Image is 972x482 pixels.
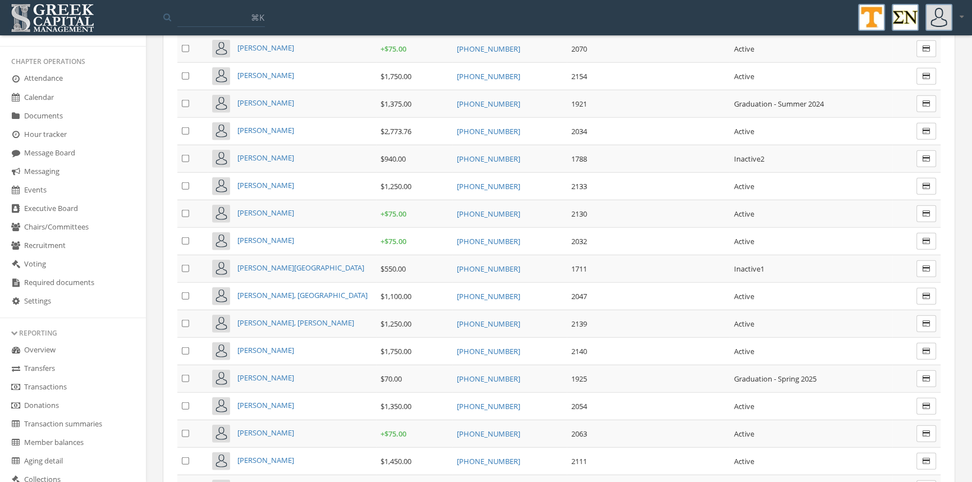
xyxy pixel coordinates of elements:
[237,98,294,108] a: [PERSON_NAME]
[567,172,730,200] td: 2133
[457,264,520,274] a: [PHONE_NUMBER]
[567,35,730,62] td: 2070
[380,264,406,274] span: $550.00
[380,346,411,356] span: $1,750.00
[380,126,411,136] span: $2,773.76
[730,337,892,365] td: Active
[237,180,294,190] a: [PERSON_NAME]
[457,401,520,411] a: [PHONE_NUMBER]
[457,236,520,246] a: [PHONE_NUMBER]
[457,209,520,219] a: [PHONE_NUMBER]
[730,62,892,90] td: Active
[380,401,411,411] span: $1,350.00
[567,200,730,227] td: 2130
[11,328,135,338] div: Reporting
[567,310,730,337] td: 2139
[567,392,730,420] td: 2054
[237,428,294,438] a: [PERSON_NAME]
[567,282,730,310] td: 2047
[380,44,406,54] span: + $75.00
[237,235,294,245] a: [PERSON_NAME]
[380,291,411,301] span: $1,100.00
[237,400,294,410] a: [PERSON_NAME]
[457,44,520,54] a: [PHONE_NUMBER]
[237,290,368,300] a: [PERSON_NAME], [GEOGRAPHIC_DATA]
[730,172,892,200] td: Active
[730,365,892,392] td: Graduation - Spring 2025
[251,12,264,23] span: ⌘K
[237,373,294,383] a: [PERSON_NAME]
[457,181,520,191] a: [PHONE_NUMBER]
[730,420,892,447] td: Active
[237,43,294,53] a: [PERSON_NAME]
[457,154,520,164] a: [PHONE_NUMBER]
[567,420,730,447] td: 2063
[567,117,730,145] td: 2034
[380,374,402,384] span: $70.00
[567,337,730,365] td: 2140
[567,145,730,172] td: 1788
[237,208,294,218] a: [PERSON_NAME]
[380,429,406,439] span: + $75.00
[730,447,892,475] td: Active
[730,200,892,227] td: Active
[237,125,294,135] a: [PERSON_NAME]
[237,318,354,328] a: [PERSON_NAME], [PERSON_NAME]
[457,291,520,301] a: [PHONE_NUMBER]
[730,392,892,420] td: Active
[457,456,520,466] a: [PHONE_NUMBER]
[567,255,730,282] td: 1711
[730,310,892,337] td: Active
[457,126,520,136] a: [PHONE_NUMBER]
[730,35,892,62] td: Active
[457,374,520,384] a: [PHONE_NUMBER]
[237,455,294,465] a: [PERSON_NAME]
[380,99,411,109] span: $1,375.00
[730,282,892,310] td: Active
[567,447,730,475] td: 2111
[730,117,892,145] td: Active
[380,209,406,219] span: + $75.00
[380,456,411,466] span: $1,450.00
[567,62,730,90] td: 2154
[567,227,730,255] td: 2032
[237,70,294,80] a: [PERSON_NAME]
[380,319,411,329] span: $1,250.00
[237,263,364,273] a: [PERSON_NAME][GEOGRAPHIC_DATA]
[237,153,294,163] a: [PERSON_NAME]
[457,71,520,81] a: [PHONE_NUMBER]
[730,145,892,172] td: Inactive2
[380,236,406,246] span: + $75.00
[380,71,411,81] span: $1,750.00
[457,346,520,356] a: [PHONE_NUMBER]
[380,181,411,191] span: $1,250.00
[457,319,520,329] a: [PHONE_NUMBER]
[730,90,892,117] td: Graduation - Summer 2024
[457,99,520,109] a: [PHONE_NUMBER]
[237,345,294,355] a: [PERSON_NAME]
[457,429,520,439] a: [PHONE_NUMBER]
[730,227,892,255] td: Active
[730,255,892,282] td: Inactive1
[567,90,730,117] td: 1921
[567,365,730,392] td: 1925
[380,154,406,164] span: $940.00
